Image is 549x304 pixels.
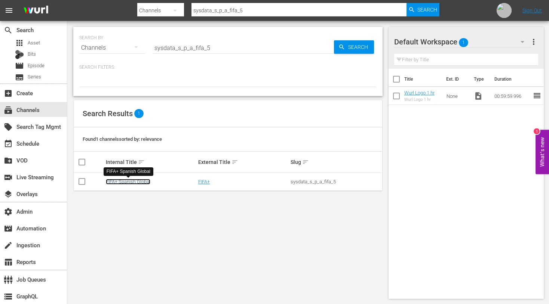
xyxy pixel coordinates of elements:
[4,139,13,148] span: Schedule
[198,179,210,184] a: FIFA+
[4,258,13,267] span: Reports
[15,38,24,47] span: Asset
[529,33,538,51] button: more_vert
[417,3,437,16] span: Search
[4,156,13,165] span: VOD
[529,37,538,46] span: more_vert
[138,159,145,165] span: sort
[83,109,133,118] span: Search Results
[4,275,13,284] span: Job Queues
[4,6,13,15] span: menu
[497,3,512,18] img: photo.jpg
[4,122,13,131] span: Search Tag Mgmt
[536,130,549,174] button: Open Feedback Widget
[302,159,309,165] span: sort
[134,109,144,118] span: 1
[404,97,435,102] div: Wurl Logo 1 hr
[18,2,54,19] img: ans4CAIJ8jUAAAAAAAAAAAAAAAAAAAAAAAAgQb4GAAAAAAAAAAAAAAAAAAAAAAAAJMjXAAAAAAAAAAAAAAAAAAAAAAAAgAT5G...
[28,50,36,58] span: Bits
[4,106,13,115] span: Channels
[28,39,40,47] span: Asset
[79,64,377,71] p: Search Filters:
[4,207,13,216] span: Admin
[334,40,374,54] button: Search
[107,168,150,175] div: FIFA+ Spanish Global
[4,173,13,182] span: Live Streaming
[15,61,24,70] span: Episode
[345,40,374,54] span: Search
[534,128,540,134] div: 1
[407,3,439,16] button: Search
[533,91,542,100] span: reorder
[474,91,483,100] span: Video
[444,87,471,105] td: None
[4,89,13,98] span: Create
[15,50,24,59] div: Bits
[4,190,13,199] span: Overlays
[28,73,41,81] span: Series
[83,136,162,142] span: Found 1 channels sorted by: relevance
[394,31,532,52] div: Default Workspace
[469,69,490,90] th: Type
[291,179,381,184] div: sysdata_s_p_a_fifa_5
[404,69,442,90] th: Title
[522,7,542,13] a: Sign Out
[4,241,13,250] span: Ingestion
[15,73,24,82] span: Series
[404,90,435,96] a: Wurl Logo 1 hr
[490,69,535,90] th: Duration
[231,159,238,165] span: sort
[106,158,196,167] div: Internal Title
[4,224,13,233] span: Automation
[442,69,469,90] th: Ext. ID
[106,179,150,184] a: FIFA+ Spanish Global
[4,26,13,35] span: Search
[79,37,145,58] div: Channels
[198,158,288,167] div: External Title
[491,87,533,105] td: 00:59:59.996
[291,158,381,167] div: Slug
[4,292,13,301] span: GraphQL
[459,35,468,50] span: 1
[28,62,45,69] span: Episode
